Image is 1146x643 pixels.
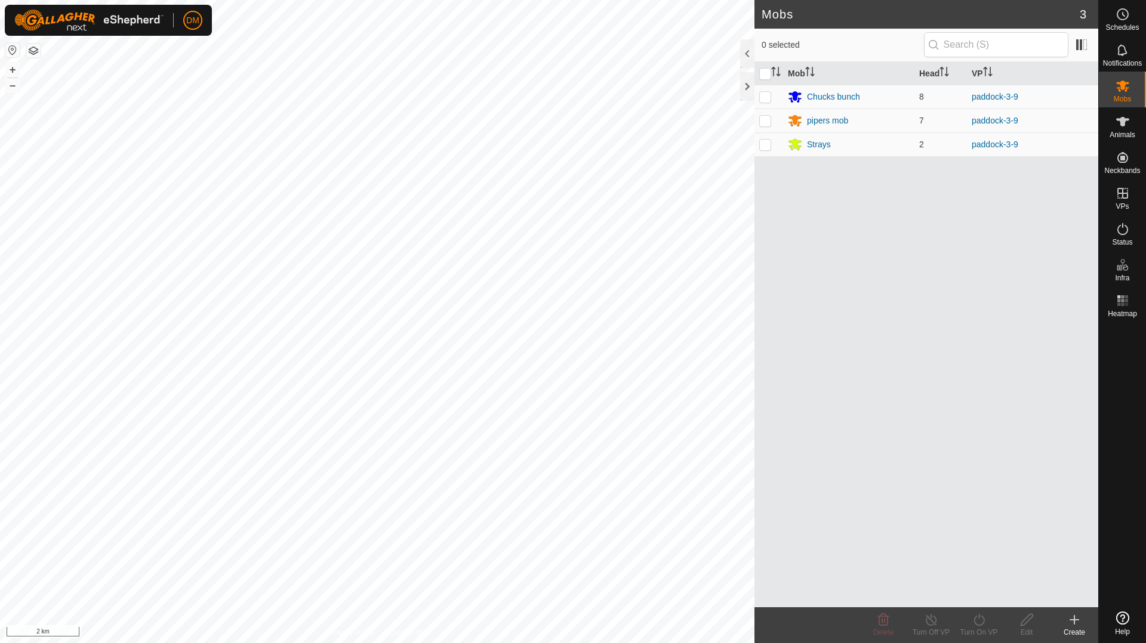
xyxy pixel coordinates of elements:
span: Status [1112,239,1132,246]
span: Animals [1110,131,1135,138]
img: Gallagher Logo [14,10,164,31]
div: pipers mob [807,115,848,127]
th: VP [967,62,1098,85]
span: Heatmap [1108,310,1137,317]
th: Head [914,62,967,85]
button: – [5,78,20,92]
div: Strays [807,138,831,151]
span: Help [1115,628,1130,635]
div: Create [1050,627,1098,638]
span: 0 selected [762,39,924,51]
span: Notifications [1103,60,1142,67]
a: Privacy Policy [330,627,375,638]
button: Map Layers [26,44,41,58]
a: paddock-3-9 [972,92,1018,101]
a: Help [1099,607,1146,640]
p-sorticon: Activate to sort [983,69,993,78]
p-sorticon: Activate to sort [939,69,949,78]
button: + [5,63,20,77]
a: paddock-3-9 [972,140,1018,149]
a: Contact Us [389,627,424,638]
p-sorticon: Activate to sort [771,69,781,78]
span: Schedules [1105,24,1139,31]
p-sorticon: Activate to sort [805,69,815,78]
span: DM [186,14,199,27]
button: Reset Map [5,43,20,57]
span: VPs [1116,203,1129,210]
span: Mobs [1114,95,1131,103]
div: Turn On VP [955,627,1003,638]
th: Mob [783,62,914,85]
span: 7 [919,116,924,125]
span: 2 [919,140,924,149]
span: Infra [1115,274,1129,282]
div: Chucks bunch [807,91,860,103]
a: paddock-3-9 [972,116,1018,125]
h2: Mobs [762,7,1080,21]
span: 3 [1080,5,1086,23]
div: Turn Off VP [907,627,955,638]
input: Search (S) [924,32,1068,57]
span: Delete [873,628,894,636]
div: Edit [1003,627,1050,638]
span: 8 [919,92,924,101]
span: Neckbands [1104,167,1140,174]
